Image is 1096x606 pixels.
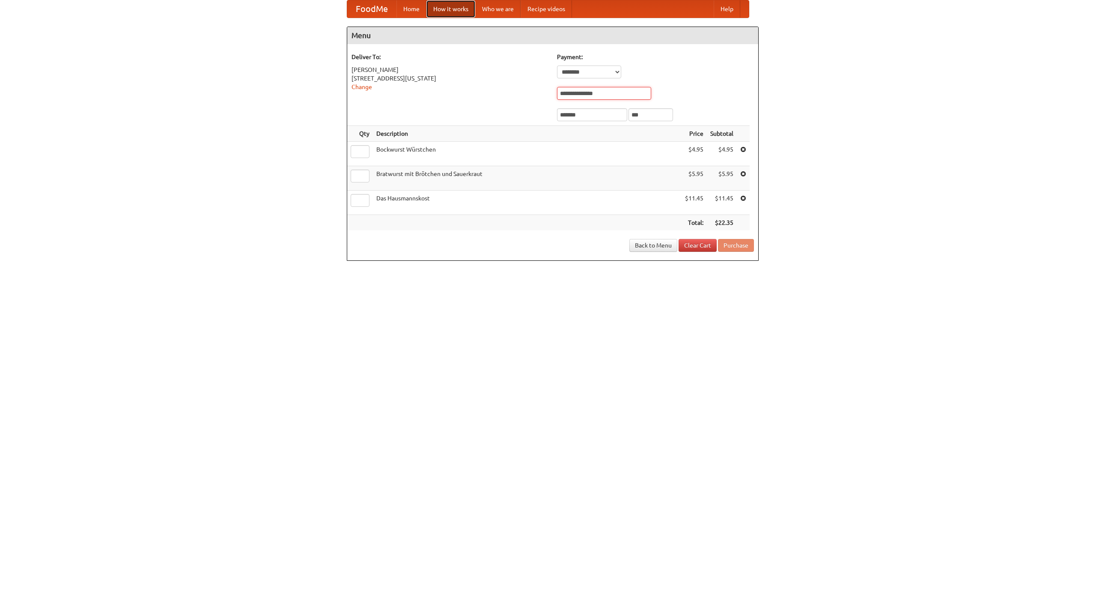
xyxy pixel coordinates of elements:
[682,215,707,231] th: Total:
[707,126,737,142] th: Subtotal
[347,0,396,18] a: FoodMe
[682,166,707,191] td: $5.95
[475,0,521,18] a: Who we are
[351,74,548,83] div: [STREET_ADDRESS][US_STATE]
[714,0,740,18] a: Help
[521,0,572,18] a: Recipe videos
[351,53,548,61] h5: Deliver To:
[718,239,754,252] button: Purchase
[347,126,373,142] th: Qty
[557,53,754,61] h5: Payment:
[351,66,548,74] div: [PERSON_NAME]
[682,142,707,166] td: $4.95
[682,191,707,215] td: $11.45
[373,166,682,191] td: Bratwurst mit Brötchen und Sauerkraut
[629,239,677,252] a: Back to Menu
[373,142,682,166] td: Bockwurst Würstchen
[707,142,737,166] td: $4.95
[707,191,737,215] td: $11.45
[347,27,758,44] h4: Menu
[373,191,682,215] td: Das Hausmannskost
[707,166,737,191] td: $5.95
[396,0,426,18] a: Home
[707,215,737,231] th: $22.35
[426,0,475,18] a: How it works
[351,84,372,90] a: Change
[373,126,682,142] th: Description
[682,126,707,142] th: Price
[679,239,717,252] a: Clear Cart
